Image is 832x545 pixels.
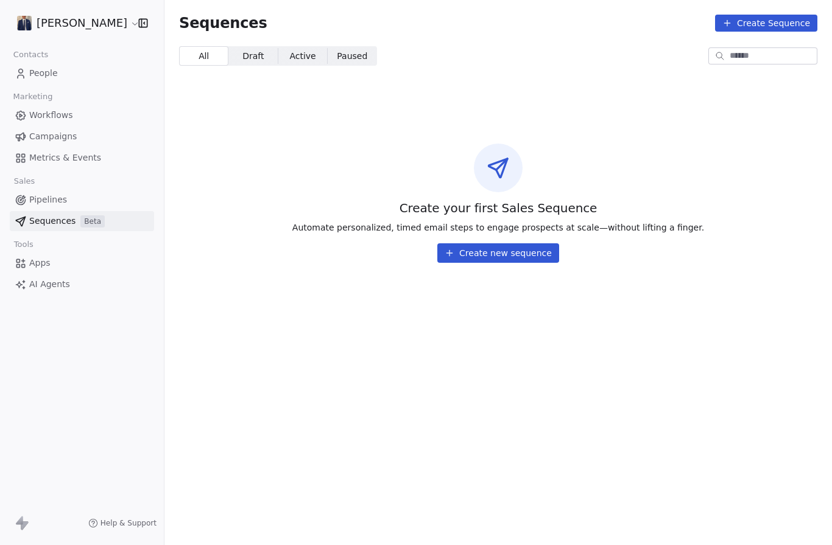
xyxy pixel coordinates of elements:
span: Apps [29,257,51,269]
button: Create Sequence [715,15,817,32]
span: [PERSON_NAME] [37,15,127,31]
a: Workflows [10,105,154,125]
a: Metrics & Events [10,148,154,168]
span: Beta [80,215,105,227]
span: Sales [9,172,40,190]
span: Workflows [29,109,73,122]
a: Help & Support [88,518,157,528]
span: Active [289,50,316,63]
span: Sequences [29,215,76,227]
span: Pipelines [29,193,67,206]
img: IMG_6955.jpeg [17,16,32,30]
a: SequencesBeta [10,211,154,231]
span: Metrics & Events [29,151,101,164]
button: Create new sequence [437,243,559,263]
span: People [29,67,58,80]
span: Help & Support [100,518,157,528]
span: Sequences [179,15,267,32]
span: AI Agents [29,278,70,291]
span: Draft [242,50,264,63]
button: [PERSON_NAME] [15,13,130,33]
a: Apps [10,253,154,273]
a: Pipelines [10,190,154,210]
span: Tools [9,235,38,254]
span: Automate personalized, timed email steps to engage prospects at scale—without lifting a finger. [292,221,704,234]
span: Contacts [8,46,54,64]
span: Create your first Sales Sequence [400,200,598,217]
a: People [10,63,154,83]
a: AI Agents [10,274,154,294]
span: Paused [337,50,367,63]
span: Campaigns [29,130,77,143]
a: Campaigns [10,127,154,147]
span: Marketing [8,88,58,106]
